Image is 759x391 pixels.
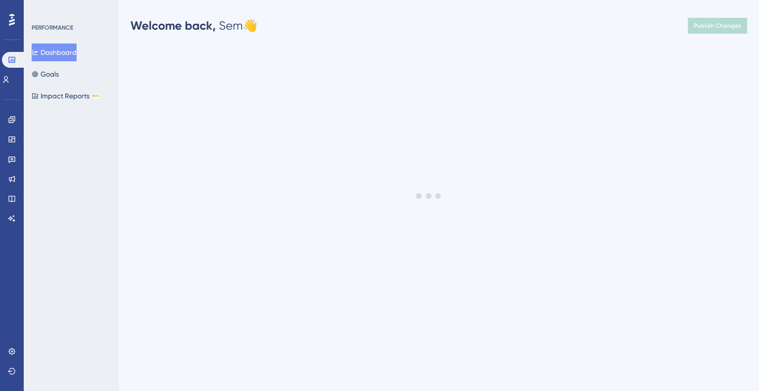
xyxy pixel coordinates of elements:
button: Publish Changes [688,18,747,34]
span: Publish Changes [694,22,741,30]
div: PERFORMANCE [32,24,73,32]
div: Sem 👋 [130,18,257,34]
div: BETA [91,93,100,98]
span: Welcome back, [130,18,216,33]
button: Goals [32,65,59,83]
button: Dashboard [32,43,77,61]
button: Impact ReportsBETA [32,87,100,105]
